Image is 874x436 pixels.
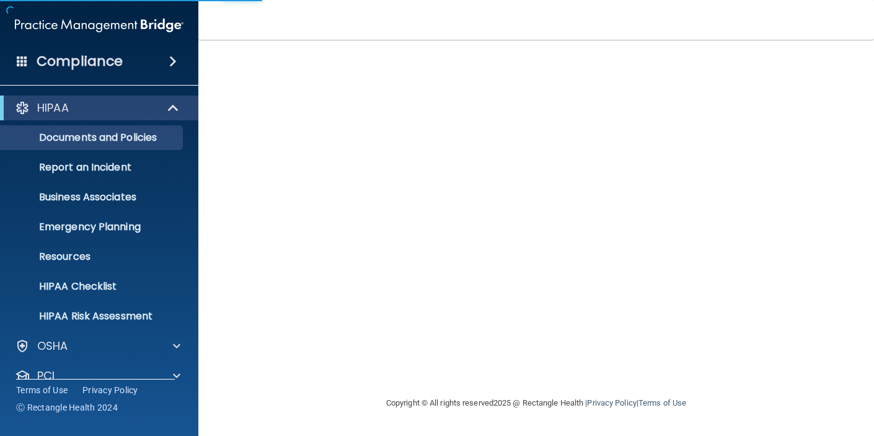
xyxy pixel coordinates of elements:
p: HIPAA Checklist [8,280,177,293]
p: Business Associates [8,191,177,203]
div: Copyright © All rights reserved 2025 @ Rectangle Health | | [310,383,762,423]
h4: Compliance [37,53,123,70]
a: OSHA [15,339,180,354]
p: PCI [37,368,55,383]
p: Resources [8,251,177,263]
img: PMB logo [15,13,183,38]
p: HIPAA [37,100,69,115]
span: Ⓒ Rectangle Health 2024 [16,401,118,414]
a: PCI [15,368,180,383]
p: HIPAA Risk Assessment [8,310,177,323]
a: HIPAA [15,100,180,115]
p: Report an Incident [8,161,177,174]
p: Documents and Policies [8,131,177,144]
a: Privacy Policy [82,384,138,396]
p: Emergency Planning [8,221,177,233]
p: OSHA [37,339,68,354]
a: Terms of Use [16,384,68,396]
a: Terms of Use [638,398,686,407]
a: Privacy Policy [587,398,636,407]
